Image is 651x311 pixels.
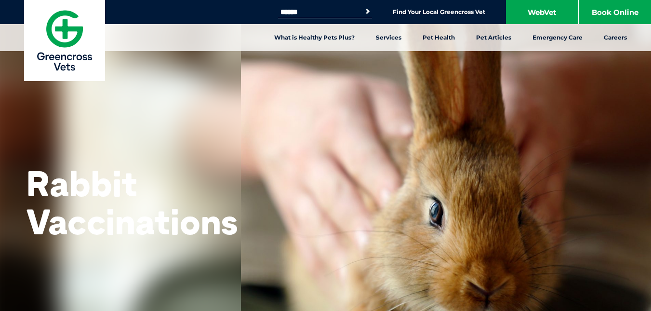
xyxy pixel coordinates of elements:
[465,24,522,51] a: Pet Articles
[522,24,593,51] a: Emergency Care
[393,8,485,16] a: Find Your Local Greencross Vet
[27,164,238,241] h1: Rabbit Vaccinations
[363,7,372,16] button: Search
[593,24,638,51] a: Careers
[264,24,365,51] a: What is Healthy Pets Plus?
[365,24,412,51] a: Services
[412,24,465,51] a: Pet Health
